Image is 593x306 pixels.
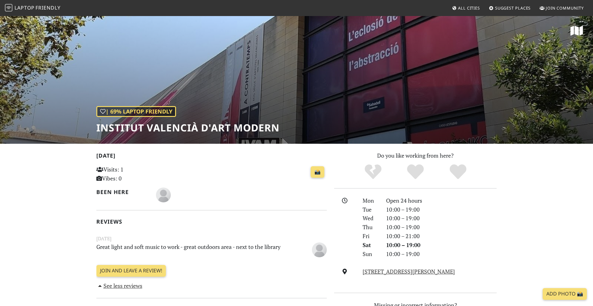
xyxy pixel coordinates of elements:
[495,5,531,11] span: Suggest Places
[96,122,280,134] h1: Institut Valencià d'Art Modern
[543,288,587,300] a: Add Photo 📸
[5,4,12,11] img: LaptopFriendly
[96,282,142,289] a: See less reviews
[93,242,291,256] p: Great light and soft music to work - great outdoors area - next to the library
[359,223,382,232] div: Thu
[96,106,176,117] div: | 69% Laptop Friendly
[382,196,500,205] div: Open 24 hours
[458,5,480,11] span: All Cities
[359,196,382,205] div: Mon
[546,5,584,11] span: Join Community
[15,4,35,11] span: Laptop
[382,214,500,223] div: 10:00 – 19:00
[382,250,500,258] div: 10:00 – 19:00
[359,241,382,250] div: Sat
[36,4,60,11] span: Friendly
[312,242,327,257] img: blank-535327c66bd565773addf3077783bbfce4b00ec00e9fd257753287c682c7fa38.png
[311,166,324,178] a: 📸
[5,3,61,14] a: LaptopFriendly LaptopFriendly
[96,152,327,161] h2: [DATE]
[359,250,382,258] div: Sun
[96,265,166,277] a: Join and leave a review!
[382,223,500,232] div: 10:00 – 19:00
[359,232,382,241] div: Fri
[96,189,149,195] h2: Been here
[394,163,437,180] div: Yes
[382,241,500,250] div: 10:00 – 19:00
[352,163,394,180] div: No
[382,232,500,241] div: 10:00 – 21:00
[537,2,586,14] a: Join Community
[96,218,327,225] h2: Reviews
[359,214,382,223] div: Wed
[363,268,455,275] a: [STREET_ADDRESS][PERSON_NAME]
[156,191,171,198] span: Yuliana Colorado
[486,2,533,14] a: Suggest Places
[334,151,497,160] p: Do you like working from here?
[382,205,500,214] div: 10:00 – 19:00
[156,188,171,202] img: blank-535327c66bd565773addf3077783bbfce4b00ec00e9fd257753287c682c7fa38.png
[437,163,479,180] div: Definitely!
[93,235,330,242] small: [DATE]
[359,205,382,214] div: Tue
[312,245,327,253] span: Yuliana Colorado
[96,165,168,183] p: Visits: 1 Vibes: 0
[449,2,482,14] a: All Cities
